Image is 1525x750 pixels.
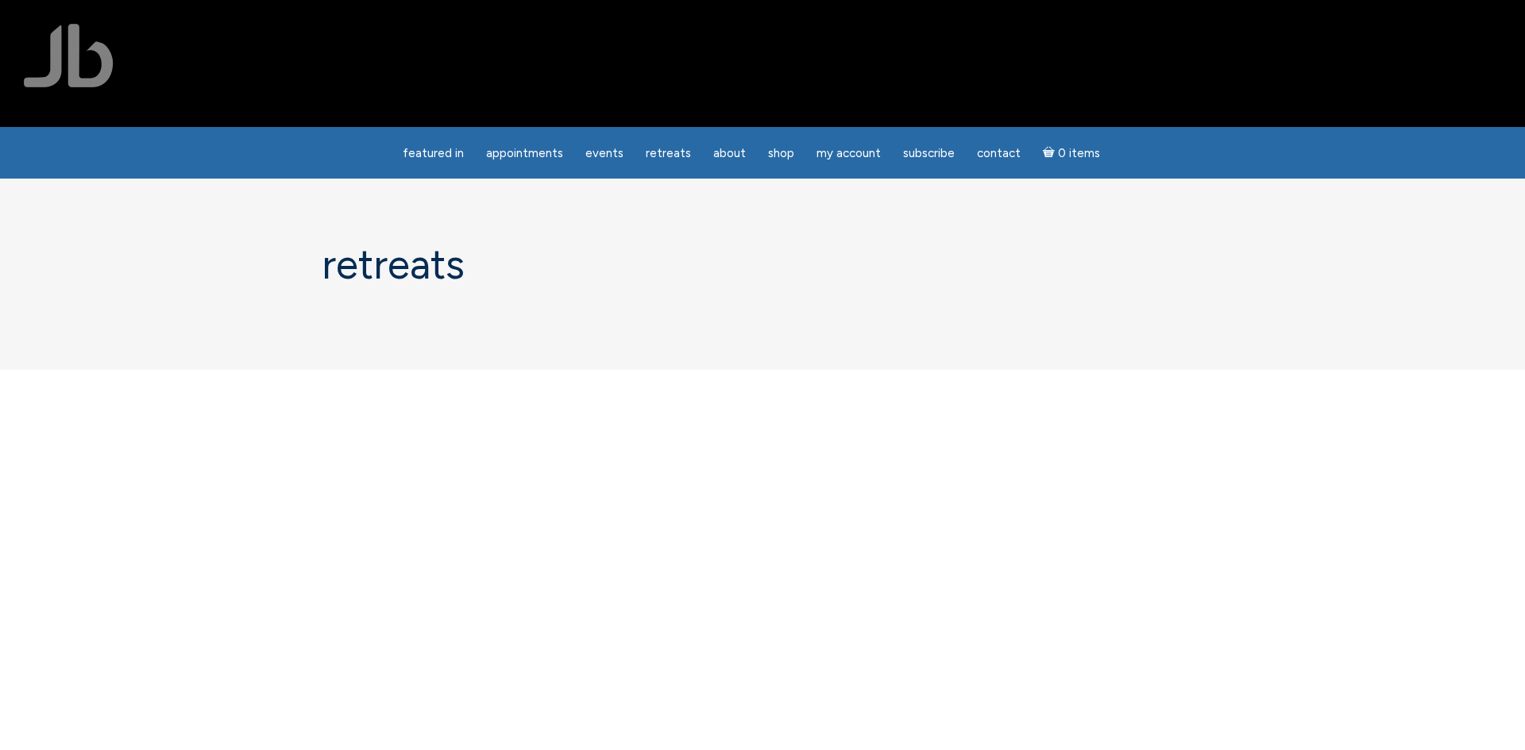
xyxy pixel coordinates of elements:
i: Cart [1043,146,1058,160]
span: Events [585,146,624,160]
a: About [704,138,755,169]
a: Appointments [477,138,573,169]
h1: Retreats [322,242,1203,287]
a: Retreats [636,138,701,169]
span: About [713,146,746,160]
a: Cart0 items [1033,137,1110,169]
a: featured in [393,138,473,169]
a: Events [576,138,633,169]
a: My Account [807,138,890,169]
span: Shop [768,146,794,160]
span: Appointments [486,146,563,160]
span: My Account [817,146,881,160]
span: Contact [977,146,1021,160]
a: Subscribe [894,138,964,169]
span: featured in [403,146,464,160]
span: Subscribe [903,146,955,160]
a: Shop [759,138,804,169]
a: Contact [967,138,1030,169]
span: Retreats [646,146,691,160]
img: Jamie Butler. The Everyday Medium [24,24,114,87]
span: 0 items [1058,148,1100,160]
